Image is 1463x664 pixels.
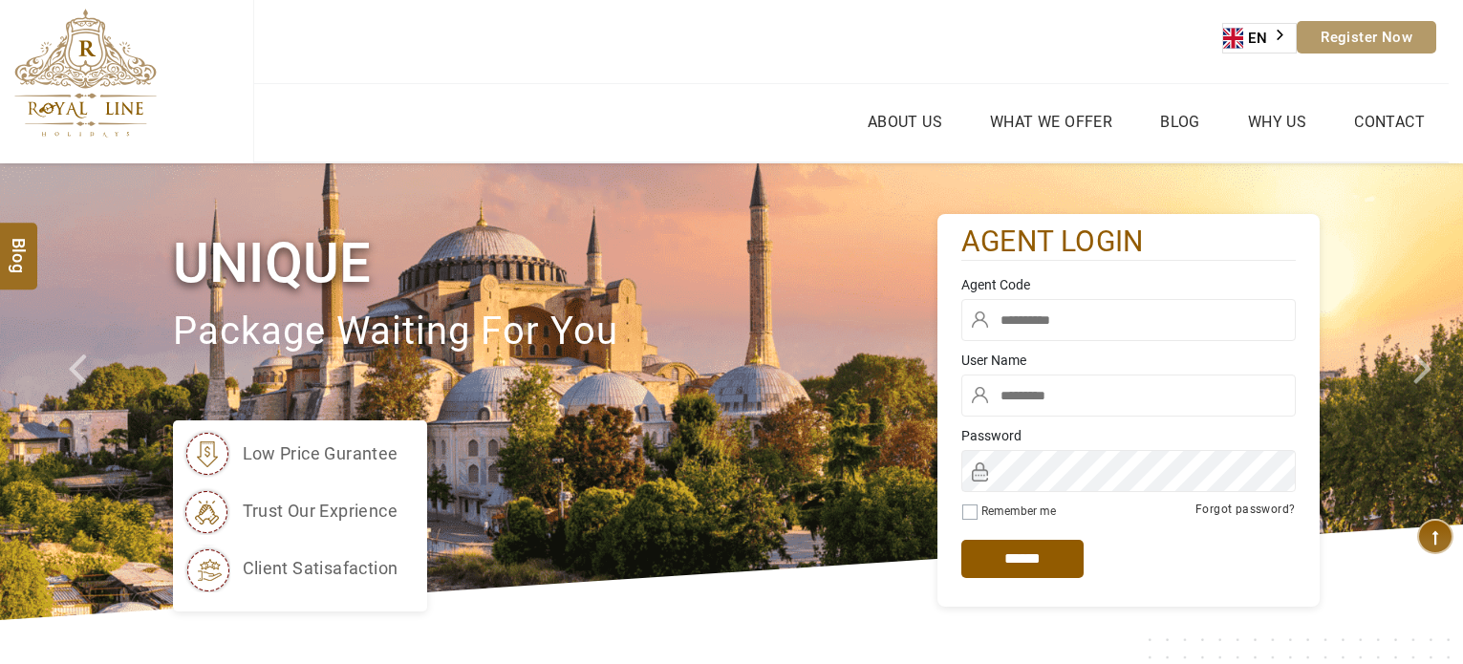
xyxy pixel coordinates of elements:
a: Check next image [1389,163,1463,620]
li: trust our exprience [183,487,398,535]
a: EN [1223,24,1296,53]
label: Remember me [981,504,1056,518]
span: Blog [7,238,32,254]
a: Forgot password? [1195,503,1295,516]
h1: Unique [173,227,937,299]
a: Register Now [1297,21,1436,54]
img: The Royal Line Holidays [14,9,157,138]
li: client satisafaction [183,545,398,592]
a: Contact [1349,108,1430,136]
a: Blog [1155,108,1205,136]
a: Why Us [1243,108,1311,136]
a: About Us [863,108,947,136]
aside: Language selected: English [1222,23,1297,54]
label: User Name [961,351,1296,370]
div: Language [1222,23,1297,54]
li: low price gurantee [183,430,398,478]
a: What we Offer [985,108,1117,136]
label: Agent Code [961,275,1296,294]
a: Check next prev [44,163,118,620]
p: package waiting for you [173,300,937,364]
label: Password [961,426,1296,445]
h2: agent login [961,224,1296,261]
